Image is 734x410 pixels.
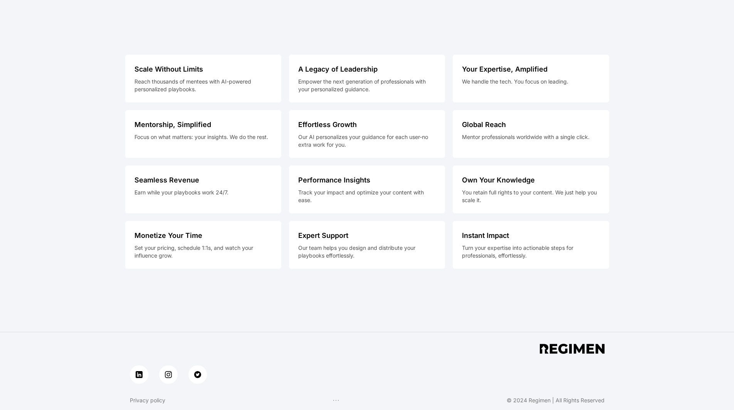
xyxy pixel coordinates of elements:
[134,230,272,244] div: Monetize Your Time
[134,133,272,141] div: Focus on what matters: your insights. We do the rest.
[462,244,600,259] div: Turn your expertise into actionable steps for professionals, effortlessly.
[130,365,148,384] a: linkedin
[298,244,436,259] div: Our team helps you design and distribute your playbooks effortlessly.
[298,175,436,189] div: Performance Insights
[298,64,436,78] div: A Legacy of Leadership
[462,175,600,189] div: Own Your Knowledge
[462,64,600,78] div: Your Expertise, Amplified
[194,371,201,378] img: twitter button
[298,189,436,204] div: Track your impact and optimize your content with ease.
[130,397,165,404] a: Privacy policy
[462,133,600,141] div: Mentor professionals worldwide with a single click.
[159,365,178,384] a: instagram
[188,365,207,384] a: twitter
[507,397,605,404] div: © 2024 Regimen | All Rights Reserved
[134,189,272,196] div: Earn while your playbooks work 24/7.
[462,230,600,244] div: Instant Impact
[298,230,436,244] div: Expert Support
[134,175,272,189] div: Seamless Revenue
[165,371,172,378] img: instagram button
[298,119,436,133] div: Effortless Growth
[134,119,272,133] div: Mentorship, Simplified
[462,119,600,133] div: Global Reach
[462,78,600,85] div: We handle the tech. You focus on leading.
[134,244,272,259] div: Set your pricing, schedule 1:1s, and watch your influence grow.
[540,344,605,353] img: app footer logo
[136,371,143,378] img: linkedin button
[462,189,600,204] div: You retain full rights to your content. We just help you scale it.
[134,78,272,93] div: Reach thousands of mentees with AI-powered personalized playbooks.
[298,78,436,93] div: Empower the next generation of professionals with your personalized guidance.
[134,64,272,78] div: Scale Without Limits
[298,133,436,149] div: Our AI personalizes your guidance for each user-no extra work for you.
